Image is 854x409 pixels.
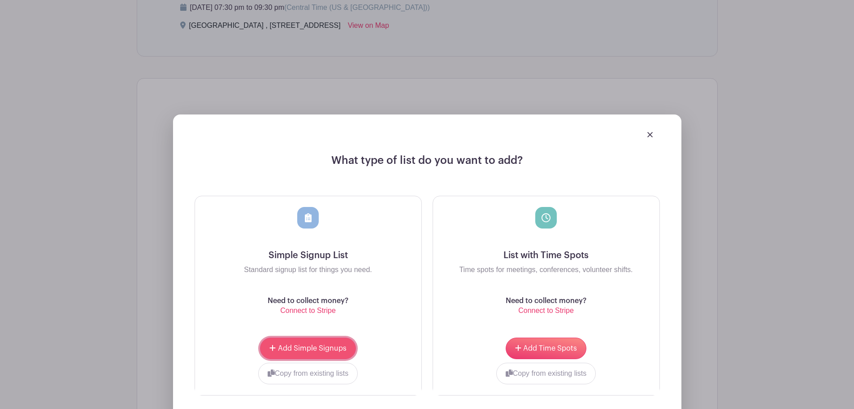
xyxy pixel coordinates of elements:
h6: Need to collect money? [506,297,586,305]
h4: What type of list do you want to add? [195,154,660,174]
p: Standard signup list for things you need. [202,264,414,275]
img: close_button-5f87c8562297e5c2d7936805f587ecaba9071eb48480494691a3f1689db116b3.svg [647,132,653,137]
p: Connect to Stripe [268,305,348,316]
h6: Need to collect money? [268,297,348,305]
p: Connect to Stripe [506,305,586,316]
h5: List with Time Spots [440,250,652,261]
button: Add Simple Signups [260,338,355,359]
span: Add Time Spots [523,345,577,352]
p: Time spots for meetings, conferences, volunteer shifts. [440,264,652,275]
button: Copy from existing lists [258,363,358,384]
button: Copy from existing lists [496,363,596,384]
button: Add Time Spots [506,338,586,359]
span: Add Simple Signups [278,345,347,352]
a: Need to collect money? Connect to Stripe [268,297,348,316]
h5: Simple Signup List [202,250,414,261]
a: Need to collect money? Connect to Stripe [506,297,586,316]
